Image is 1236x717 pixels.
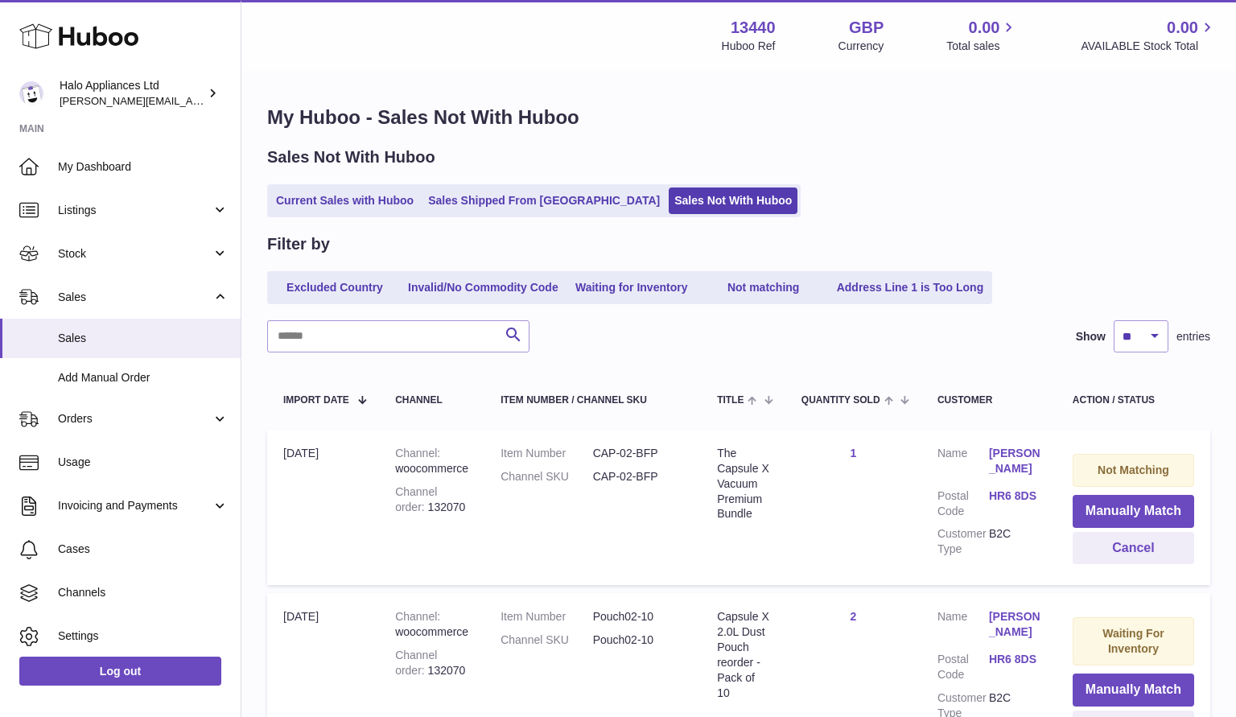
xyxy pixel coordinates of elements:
[567,274,696,301] a: Waiting for Inventory
[58,585,229,600] span: Channels
[946,17,1018,54] a: 0.00 Total sales
[267,233,330,255] h2: Filter by
[937,446,989,480] dt: Name
[58,455,229,470] span: Usage
[395,609,468,640] div: woocommerce
[946,39,1018,54] span: Total sales
[267,146,435,168] h2: Sales Not With Huboo
[849,17,884,39] strong: GBP
[58,246,212,262] span: Stock
[395,610,440,623] strong: Channel
[58,331,229,346] span: Sales
[699,274,828,301] a: Not matching
[270,274,399,301] a: Excluded Country
[58,290,212,305] span: Sales
[58,370,229,385] span: Add Manual Order
[593,469,685,484] dd: CAP-02-BFP
[58,628,229,644] span: Settings
[395,447,440,459] strong: Channel
[1167,17,1198,39] span: 0.00
[801,395,880,406] span: Quantity Sold
[395,648,468,678] div: 132070
[283,395,349,406] span: Import date
[722,39,776,54] div: Huboo Ref
[395,649,437,677] strong: Channel order
[58,159,229,175] span: My Dashboard
[593,633,685,648] dd: Pouch02-10
[937,395,1040,406] div: Customer
[1073,395,1194,406] div: Action / Status
[937,652,989,682] dt: Postal Code
[395,395,468,406] div: Channel
[850,610,856,623] a: 2
[58,542,229,557] span: Cases
[989,488,1040,504] a: HR6 8DS
[402,274,564,301] a: Invalid/No Commodity Code
[19,81,43,105] img: paul@haloappliances.com
[850,447,856,459] a: 1
[422,187,665,214] a: Sales Shipped From [GEOGRAPHIC_DATA]
[270,187,419,214] a: Current Sales with Huboo
[267,430,379,585] td: [DATE]
[593,446,685,461] dd: CAP-02-BFP
[1073,532,1194,565] button: Cancel
[267,105,1210,130] h1: My Huboo - Sales Not With Huboo
[717,609,769,700] div: Capsule X 2.0L Dust Pouch reorder - Pack of 10
[60,78,204,109] div: Halo Appliances Ltd
[937,488,989,519] dt: Postal Code
[969,17,1000,39] span: 0.00
[731,17,776,39] strong: 13440
[501,469,592,484] dt: Channel SKU
[1098,464,1169,476] strong: Not Matching
[58,203,212,218] span: Listings
[501,633,592,648] dt: Channel SKU
[501,609,592,624] dt: Item Number
[60,94,323,107] span: [PERSON_NAME][EMAIL_ADDRESS][DOMAIN_NAME]
[19,657,221,686] a: Log out
[937,526,989,557] dt: Customer Type
[395,485,437,513] strong: Channel order
[831,274,990,301] a: Address Line 1 is Too Long
[989,609,1040,640] a: [PERSON_NAME]
[395,446,468,476] div: woocommerce
[1176,329,1210,344] span: entries
[58,411,212,426] span: Orders
[717,395,744,406] span: Title
[395,484,468,515] div: 132070
[1076,329,1106,344] label: Show
[1081,17,1217,54] a: 0.00 AVAILABLE Stock Total
[989,446,1040,476] a: [PERSON_NAME]
[989,526,1040,557] dd: B2C
[717,446,769,521] div: The Capsule X Vacuum Premium Bundle
[1073,674,1194,707] button: Manually Match
[58,498,212,513] span: Invoicing and Payments
[937,609,989,644] dt: Name
[501,446,592,461] dt: Item Number
[989,652,1040,667] a: HR6 8DS
[501,395,685,406] div: Item Number / Channel SKU
[1102,627,1164,655] strong: Waiting For Inventory
[593,609,685,624] dd: Pouch02-10
[669,187,797,214] a: Sales Not With Huboo
[838,39,884,54] div: Currency
[1073,495,1194,528] button: Manually Match
[1081,39,1217,54] span: AVAILABLE Stock Total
